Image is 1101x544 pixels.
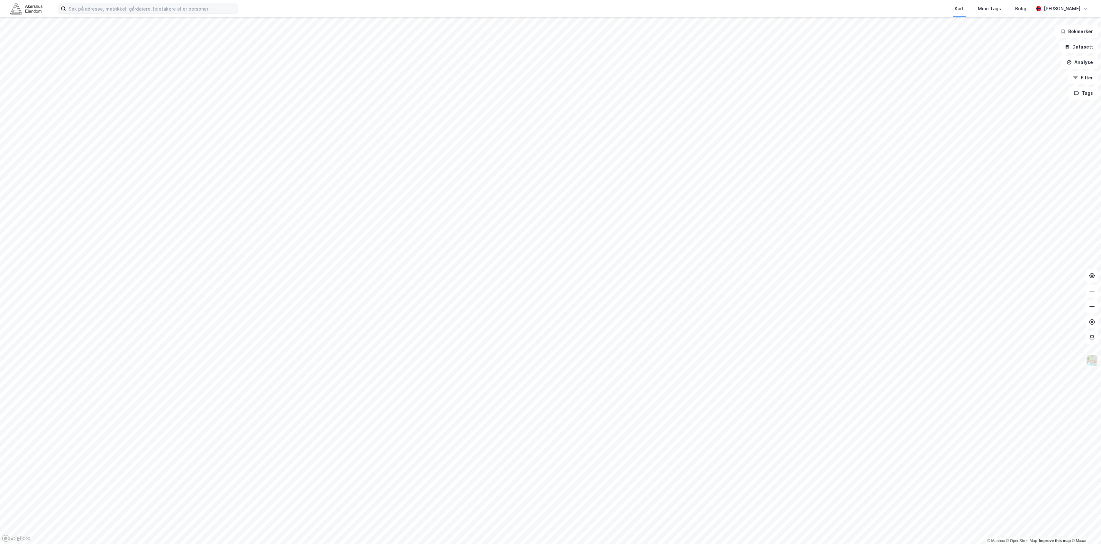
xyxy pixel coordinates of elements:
button: Analyse [1061,56,1098,69]
button: Bokmerker [1055,25,1098,38]
div: Bolig [1015,5,1026,13]
a: Improve this map [1039,539,1071,543]
button: Filter [1068,71,1098,84]
img: Z [1086,354,1098,367]
a: Mapbox homepage [2,535,30,542]
div: [PERSON_NAME] [1044,5,1080,13]
iframe: Chat Widget [1069,513,1101,544]
button: Datasett [1059,40,1098,53]
div: Mine Tags [978,5,1001,13]
a: Mapbox [987,539,1005,543]
a: OpenStreetMap [1006,539,1037,543]
div: Kontrollprogram for chat [1069,513,1101,544]
button: Tags [1069,87,1098,100]
input: Søk på adresse, matrikkel, gårdeiere, leietakere eller personer [66,4,238,13]
div: Kart [955,5,964,13]
img: akershus-eiendom-logo.9091f326c980b4bce74ccdd9f866810c.svg [10,3,42,14]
